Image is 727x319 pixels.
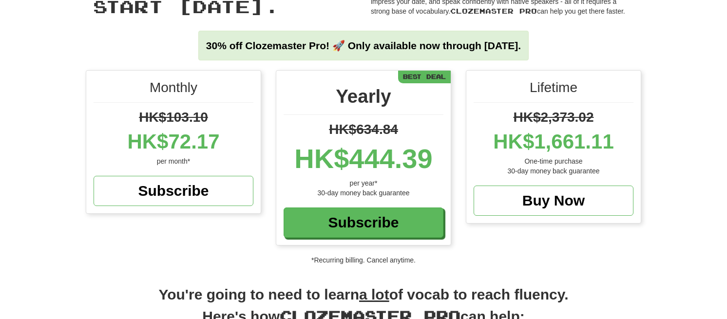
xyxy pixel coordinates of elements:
[474,166,633,176] div: 30-day money back guarantee
[94,127,253,156] div: HK$72.17
[284,83,443,115] div: Yearly
[474,156,633,166] div: One-time purchase
[94,176,253,206] a: Subscribe
[513,110,593,125] span: HK$2,373.02
[398,71,451,83] div: Best Deal
[284,178,443,188] div: per year*
[94,156,253,166] div: per month*
[474,186,633,216] a: Buy Now
[359,286,389,302] u: a lot
[474,127,633,156] div: HK$1,661.11
[94,78,253,103] div: Monthly
[329,122,398,137] span: HK$634.84
[206,40,521,51] strong: 30% off Clozemaster Pro! 🚀 Only available now through [DATE].
[284,188,443,198] div: 30-day money back guarantee
[139,110,208,125] span: HK$103.10
[284,139,443,178] div: HK$444.39
[450,7,537,15] span: Clozemaster Pro
[284,207,443,238] a: Subscribe
[474,78,633,103] div: Lifetime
